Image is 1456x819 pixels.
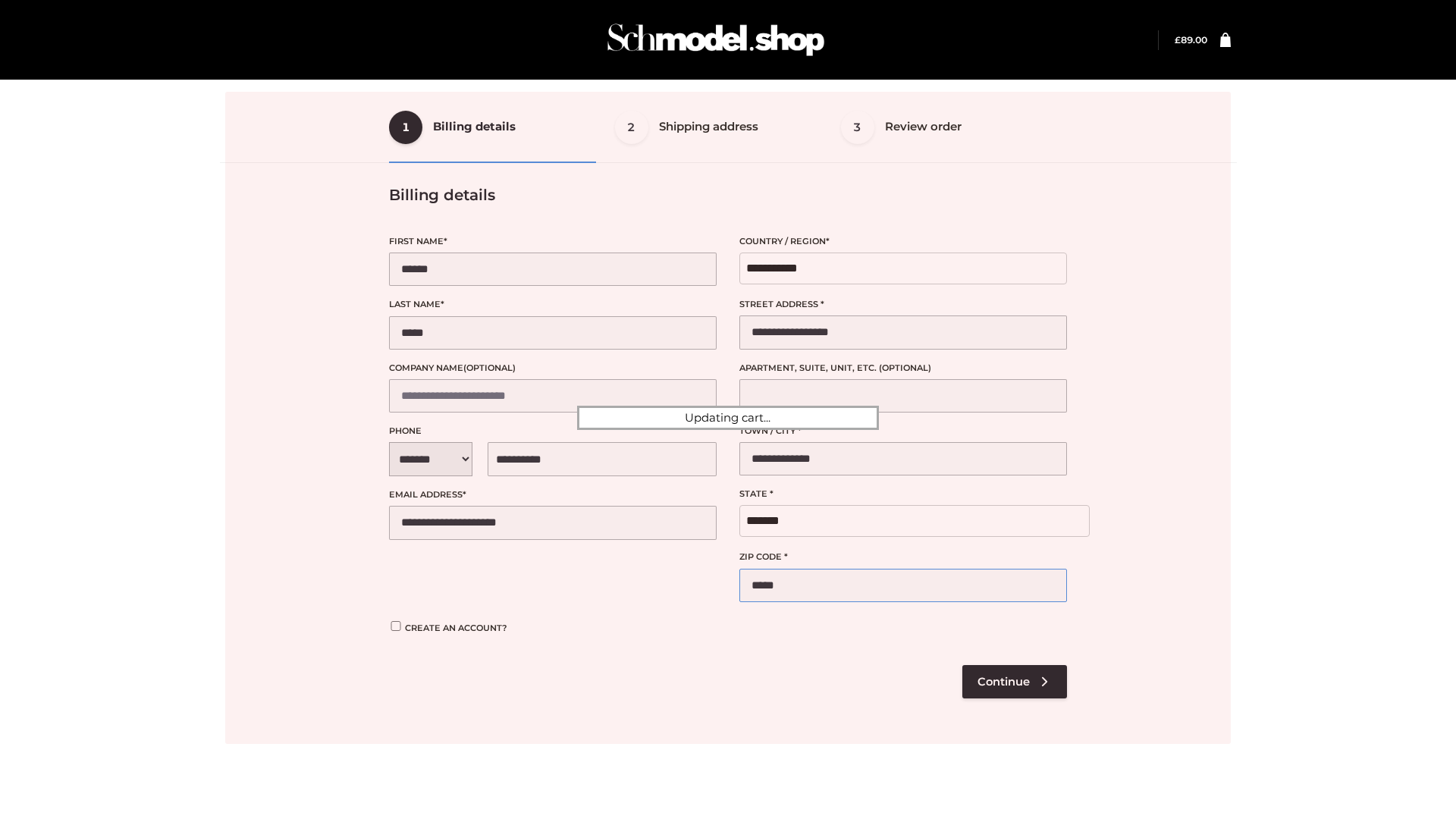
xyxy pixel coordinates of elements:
bdi: 89.00 [1175,34,1207,45]
img: Schmodel Admin 964 [602,10,830,70]
a: £89.00 [1175,34,1207,45]
span: £ [1175,34,1181,45]
div: Updating cart... [577,406,879,430]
